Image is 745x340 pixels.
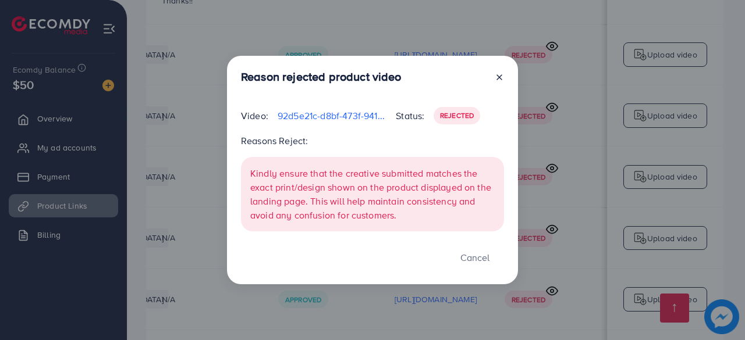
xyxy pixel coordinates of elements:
[241,134,504,148] p: Reasons Reject:
[446,245,504,270] button: Cancel
[396,109,424,123] p: Status:
[440,110,474,120] span: Rejected
[241,109,268,123] p: Video:
[250,166,495,222] p: Kindly ensure that the creative submitted matches the exact print/design shown on the product dis...
[241,70,402,84] h3: Reason rejected product video
[278,109,386,123] p: 92d5e21c-d8bf-473f-941e-bc65808b4691-1756479162000.mp4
